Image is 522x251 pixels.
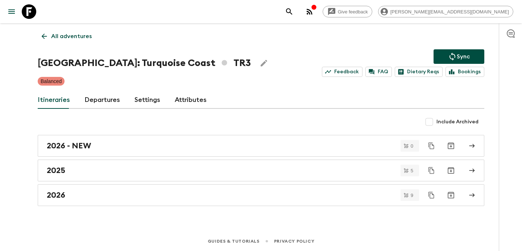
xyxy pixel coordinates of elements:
[446,67,484,77] a: Bookings
[38,29,96,44] a: All adventures
[386,9,513,15] span: [PERSON_NAME][EMAIL_ADDRESS][DOMAIN_NAME]
[323,6,372,17] a: Give feedback
[274,237,314,245] a: Privacy Policy
[38,91,70,109] a: Itineraries
[51,32,92,41] p: All adventures
[84,91,120,109] a: Departures
[4,4,19,19] button: menu
[134,91,160,109] a: Settings
[257,56,271,70] button: Edit Adventure Title
[425,139,438,152] button: Duplicate
[47,190,65,200] h2: 2026
[444,188,458,202] button: Archive
[406,168,418,173] span: 5
[47,141,91,151] h2: 2026 - NEW
[395,67,443,77] a: Dietary Reqs
[38,56,251,70] h1: [GEOGRAPHIC_DATA]: Turquoise Coast TR3
[208,237,260,245] a: Guides & Tutorials
[365,67,392,77] a: FAQ
[47,166,65,175] h2: 2025
[334,9,372,15] span: Give feedback
[457,52,470,61] p: Sync
[425,164,438,177] button: Duplicate
[41,78,62,85] p: Balanced
[406,144,418,148] span: 0
[444,163,458,178] button: Archive
[38,135,484,157] a: 2026 - NEW
[444,139,458,153] button: Archive
[434,49,484,64] button: Sync adventure departures to the booking engine
[406,193,418,198] span: 9
[282,4,297,19] button: search adventures
[175,91,207,109] a: Attributes
[378,6,513,17] div: [PERSON_NAME][EMAIL_ADDRESS][DOMAIN_NAME]
[436,118,478,126] span: Include Archived
[38,160,484,181] a: 2025
[322,67,362,77] a: Feedback
[38,184,484,206] a: 2026
[425,189,438,202] button: Duplicate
